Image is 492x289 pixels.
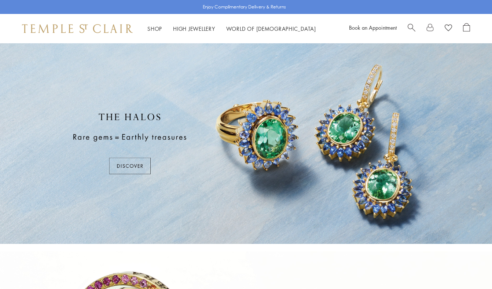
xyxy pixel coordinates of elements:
a: Open Shopping Bag [463,23,470,34]
a: Book an Appointment [349,24,397,31]
a: High JewelleryHigh Jewellery [173,25,215,32]
a: World of [DEMOGRAPHIC_DATA]World of [DEMOGRAPHIC_DATA] [226,25,316,32]
p: Enjoy Complimentary Delivery & Returns [203,3,286,11]
a: Search [408,23,415,34]
nav: Main navigation [147,24,316,33]
a: ShopShop [147,25,162,32]
img: Temple St. Clair [22,24,133,33]
iframe: Gorgias live chat messenger [455,255,485,282]
a: View Wishlist [445,23,452,34]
